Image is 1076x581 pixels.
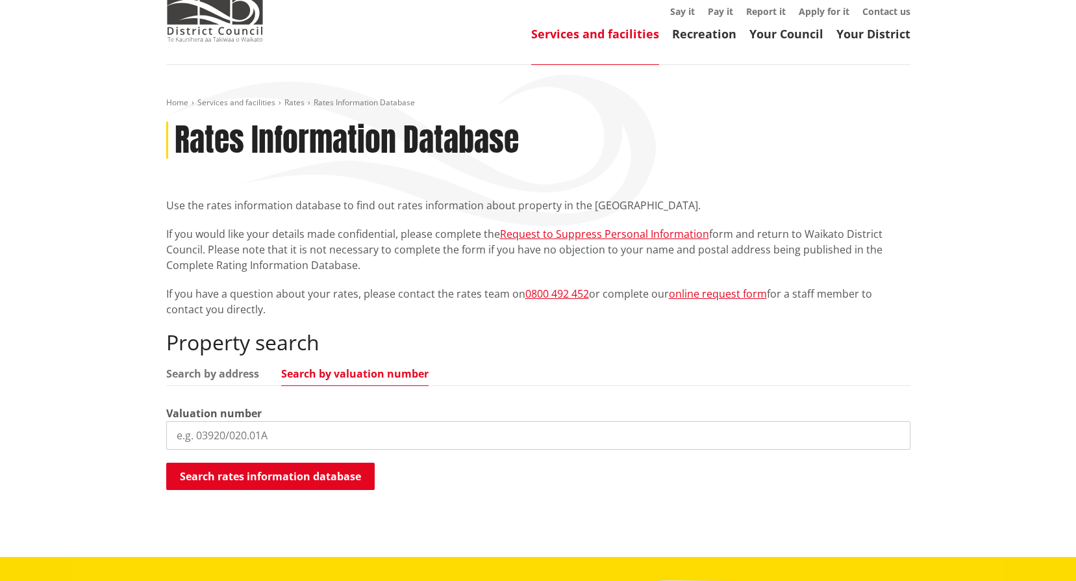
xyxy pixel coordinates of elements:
[799,5,849,18] a: Apply for it
[531,26,659,42] a: Services and facilities
[175,122,519,159] h1: Rates Information Database
[836,26,910,42] a: Your District
[314,97,415,108] span: Rates Information Database
[669,287,767,301] a: online request form
[166,406,262,421] label: Valuation number
[166,226,910,273] p: If you would like your details made confidential, please complete the form and return to Waikato ...
[670,5,695,18] a: Say it
[166,97,910,109] nav: breadcrumb
[746,5,786,18] a: Report it
[197,97,275,108] a: Services and facilities
[166,421,910,450] input: e.g. 03920/020.01A
[672,26,736,42] a: Recreation
[862,5,910,18] a: Contact us
[708,5,733,18] a: Pay it
[749,26,823,42] a: Your Council
[166,368,259,379] a: Search by address
[500,227,709,241] a: Request to Suppress Personal Information
[166,463,375,490] button: Search rates information database
[525,287,589,301] a: 0800 492 452
[166,330,910,355] h2: Property search
[281,368,429,379] a: Search by valuation number
[1016,526,1063,573] iframe: Messenger Launcher
[284,97,305,108] a: Rates
[166,198,910,213] p: Use the rates information database to find out rates information about property in the [GEOGRAPHI...
[166,286,910,317] p: If you have a question about your rates, please contact the rates team on or complete our for a s...
[166,97,188,108] a: Home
